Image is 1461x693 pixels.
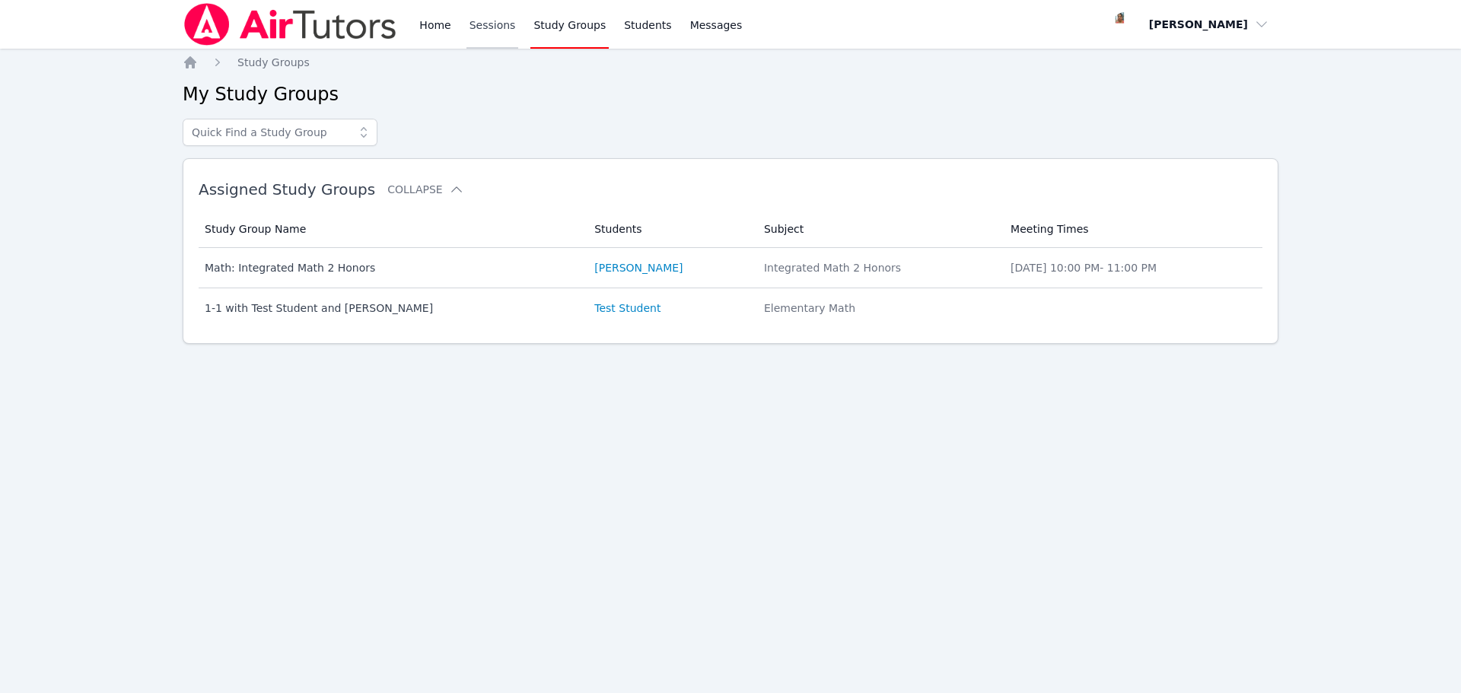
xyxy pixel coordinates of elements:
[205,300,576,316] div: 1-1 with Test Student and [PERSON_NAME]
[585,211,755,248] th: Students
[205,260,576,275] div: Math: Integrated Math 2 Honors
[764,260,992,275] div: Integrated Math 2 Honors
[199,211,585,248] th: Study Group Name
[594,300,660,316] a: Test Student
[237,56,310,68] span: Study Groups
[387,182,463,197] button: Collapse
[183,119,377,146] input: Quick Find a Study Group
[1001,211,1262,248] th: Meeting Times
[199,248,1262,288] tr: Math: Integrated Math 2 Honors[PERSON_NAME]Integrated Math 2 Honors[DATE] 10:00 PM- 11:00 PM
[594,260,683,275] a: [PERSON_NAME]
[764,300,992,316] div: Elementary Math
[199,180,375,199] span: Assigned Study Groups
[183,82,1278,106] h2: My Study Groups
[199,288,1262,328] tr: 1-1 with Test Student and [PERSON_NAME]Test StudentElementary Math
[755,211,1001,248] th: Subject
[183,3,398,46] img: Air Tutors
[1011,260,1253,275] li: [DATE] 10:00 PM - 11:00 PM
[690,17,743,33] span: Messages
[237,55,310,70] a: Study Groups
[183,55,1278,70] nav: Breadcrumb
